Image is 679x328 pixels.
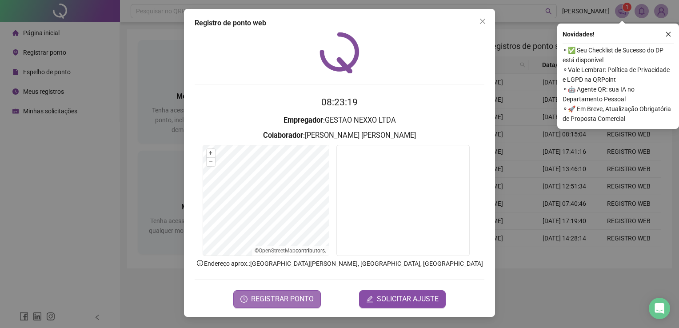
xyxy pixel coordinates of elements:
[377,294,439,304] span: SOLICITAR AJUSTE
[320,32,359,73] img: QRPoint
[207,158,215,166] button: –
[563,104,674,124] span: ⚬ 🚀 Em Breve, Atualização Obrigatória de Proposta Comercial
[563,45,674,65] span: ⚬ ✅ Seu Checklist de Sucesso do DP está disponível
[255,248,326,254] li: © contributors.
[563,84,674,104] span: ⚬ 🤖 Agente QR: sua IA no Departamento Pessoal
[563,65,674,84] span: ⚬ Vale Lembrar: Política de Privacidade e LGPD na QRPoint
[251,294,314,304] span: REGISTRAR PONTO
[195,259,484,268] p: Endereço aprox. : [GEOGRAPHIC_DATA][PERSON_NAME], [GEOGRAPHIC_DATA], [GEOGRAPHIC_DATA]
[479,18,486,25] span: close
[195,18,484,28] div: Registro de ponto web
[195,130,484,141] h3: : [PERSON_NAME] [PERSON_NAME]
[240,296,248,303] span: clock-circle
[259,248,296,254] a: OpenStreetMap
[649,298,670,319] div: Open Intercom Messenger
[263,131,303,140] strong: Colaborador
[563,29,595,39] span: Novidades !
[321,97,358,108] time: 08:23:19
[233,290,321,308] button: REGISTRAR PONTO
[475,14,490,28] button: Close
[284,116,323,124] strong: Empregador
[195,115,484,126] h3: : GESTAO NEXXO LTDA
[207,149,215,157] button: +
[196,259,204,267] span: info-circle
[359,290,446,308] button: editSOLICITAR AJUSTE
[366,296,373,303] span: edit
[665,31,671,37] span: close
